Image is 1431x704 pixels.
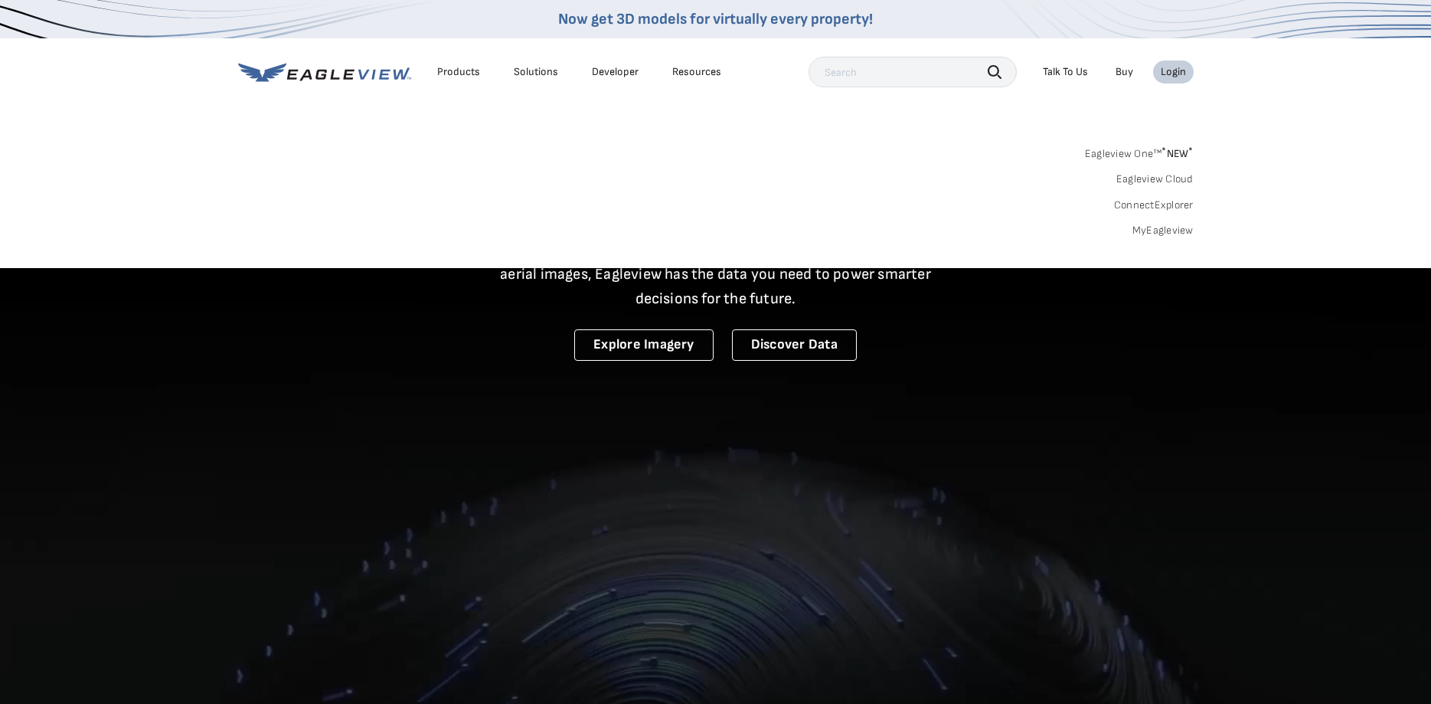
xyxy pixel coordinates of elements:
[1161,147,1193,160] span: NEW
[1132,224,1194,237] a: MyEagleview
[1043,65,1088,79] div: Talk To Us
[1116,65,1133,79] a: Buy
[514,65,558,79] div: Solutions
[482,237,950,311] p: A new era starts here. Built on more than 3.5 billion high-resolution aerial images, Eagleview ha...
[574,329,714,361] a: Explore Imagery
[672,65,721,79] div: Resources
[1116,172,1194,186] a: Eagleview Cloud
[437,65,480,79] div: Products
[1161,65,1186,79] div: Login
[732,329,857,361] a: Discover Data
[1085,142,1194,160] a: Eagleview One™*NEW*
[558,10,873,28] a: Now get 3D models for virtually every property!
[809,57,1017,87] input: Search
[592,65,639,79] a: Developer
[1114,198,1194,212] a: ConnectExplorer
